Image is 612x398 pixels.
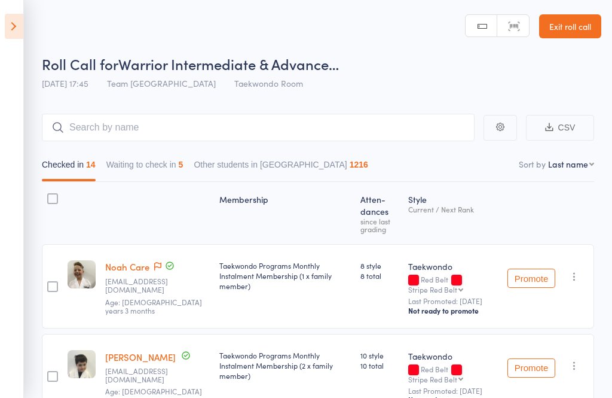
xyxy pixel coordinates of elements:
span: Roll Call for [42,54,118,74]
button: Waiting to check in5 [106,154,183,181]
div: Style [403,187,503,239]
span: Taekwondo Room [234,77,303,89]
div: Not ready to promote [408,306,498,315]
span: Warrior Intermediate & Advance… [118,54,339,74]
button: Other students in [GEOGRAPHIC_DATA]1216 [194,154,368,181]
img: image1645765020.png [68,260,96,288]
small: Last Promoted: [DATE] [408,387,498,395]
small: Last Promoted: [DATE] [408,297,498,305]
a: Noah Care [105,260,149,273]
small: lcelli@bigpond.com [105,367,183,384]
span: Age: [DEMOGRAPHIC_DATA] years 3 months [105,297,202,315]
span: Team [GEOGRAPHIC_DATA] [107,77,216,89]
button: CSV [526,115,594,141]
div: Stripe Red Belt [408,375,457,383]
span: 8 style [360,260,399,271]
div: Atten­dances [356,187,403,239]
label: Sort by [519,158,546,170]
a: Exit roll call [539,14,601,38]
img: image1571115786.png [68,350,96,378]
span: 8 total [360,271,399,281]
a: [PERSON_NAME] [105,351,176,363]
span: 10 style [360,350,399,360]
div: Taekwondo Programs Monthly Instalment Membership (2 x family member) [219,350,351,381]
div: Taekwondo Programs Monthly Instalment Membership (1 x family member) [219,260,351,291]
div: Taekwondo [408,260,498,272]
div: Red Belt [408,275,498,293]
div: Stripe Red Belt [408,285,457,293]
div: Red Belt [408,365,498,383]
div: since last grading [360,217,399,233]
button: Checked in14 [42,154,96,181]
div: Taekwondo [408,350,498,362]
small: kylie.care23@gmail.com [105,277,183,294]
input: Search by name [42,114,475,141]
button: Promote [507,269,555,288]
button: Promote [507,358,555,378]
div: Last name [548,158,588,170]
div: 1216 [350,160,368,169]
div: Membership [215,187,356,239]
div: 14 [86,160,96,169]
span: [DATE] 17:45 [42,77,88,89]
div: 5 [179,160,183,169]
span: 10 total [360,360,399,370]
div: Current / Next Rank [408,205,498,213]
